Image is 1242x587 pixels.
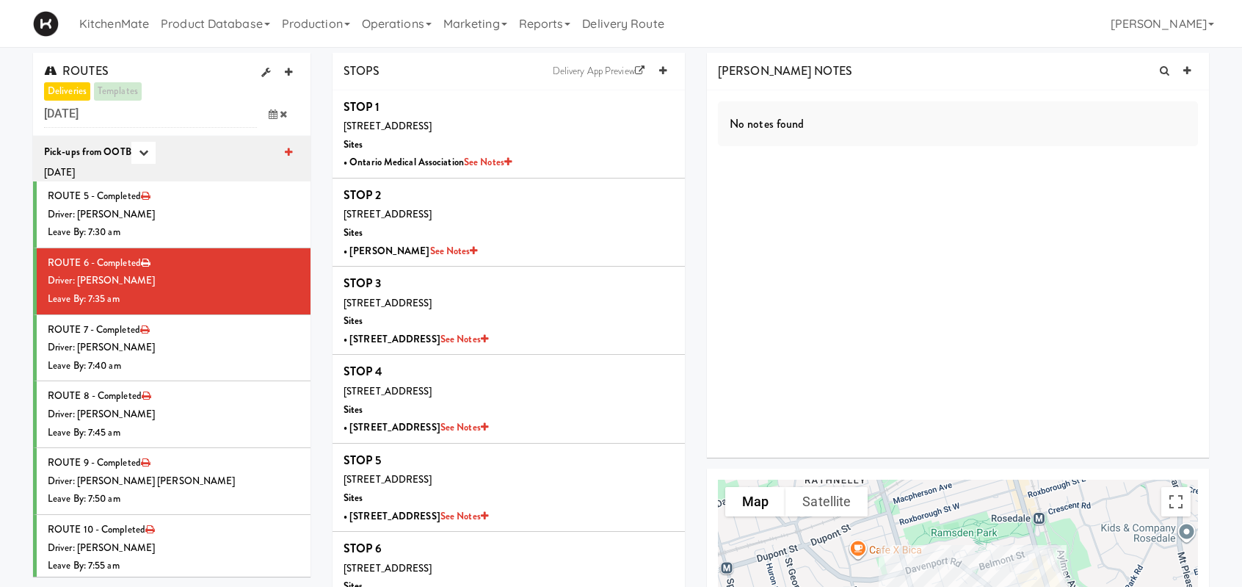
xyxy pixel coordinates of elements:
a: Delivery App Preview [545,60,652,82]
b: • [STREET_ADDRESS] [344,509,488,523]
a: See Notes [464,155,512,169]
li: ROUTE 7 - CompletedDriver: [PERSON_NAME]Leave By: 7:40 am [33,315,310,382]
span: ROUTE 9 - Completed [48,455,141,469]
li: ROUTE 5 - CompletedDriver: [PERSON_NAME]Leave By: 7:30 am [33,181,310,248]
div: Driver: [PERSON_NAME] [PERSON_NAME] [48,472,299,491]
a: See Notes [440,332,488,346]
div: [STREET_ADDRESS] [344,471,674,489]
b: • [STREET_ADDRESS] [344,332,488,346]
b: STOP 1 [344,98,380,115]
div: [STREET_ADDRESS] [344,295,674,313]
span: ROUTE 7 - Completed [48,323,140,336]
b: Sites [344,137,363,151]
a: See Notes [430,244,478,258]
li: ROUTE 8 - CompletedDriver: [PERSON_NAME]Leave By: 7:45 am [33,381,310,448]
b: Sites [344,403,363,417]
b: STOP 4 [344,363,383,380]
div: No notes found [718,101,1198,147]
b: • [STREET_ADDRESS] [344,420,488,434]
li: STOP 1[STREET_ADDRESS]Sites• Ontario Medical AssociationSee Notes [333,90,685,179]
div: Leave By: 7:35 am [48,290,299,309]
b: Sites [344,226,363,240]
a: deliveries [44,82,90,101]
li: STOP 3[STREET_ADDRESS]Sites• [STREET_ADDRESS]See Notes [333,267,685,355]
b: • Ontario Medical Association [344,155,512,169]
span: STOPS [344,62,380,79]
a: templates [94,82,142,101]
b: Sites [344,314,363,328]
span: ROUTE 5 - Completed [48,189,141,203]
b: Pick-ups from OOTB [44,144,131,158]
span: ROUTE 6 - Completed [48,256,141,270]
b: STOP 5 [344,452,382,469]
b: STOP 3 [344,275,382,292]
div: Driver: [PERSON_NAME] [48,406,299,424]
div: Driver: [PERSON_NAME] [48,206,299,224]
div: Leave By: 7:30 am [48,223,299,242]
span: ROUTE 10 - Completed [48,522,145,536]
button: Toggle fullscreen view [1161,487,1191,516]
div: Leave By: 7:45 am [48,424,299,442]
div: [STREET_ADDRESS] [344,118,674,136]
li: ROUTE 6 - CompletedDriver: [PERSON_NAME]Leave By: 7:35 am [33,248,310,315]
a: See Notes [440,509,488,523]
div: Leave By: 7:40 am [48,357,299,375]
li: STOP 2[STREET_ADDRESS]Sites• [PERSON_NAME]See Notes [333,179,685,267]
span: ROUTE 8 - Completed [48,389,142,403]
div: [STREET_ADDRESS] [344,206,674,224]
div: Driver: [PERSON_NAME] [48,339,299,357]
span: [PERSON_NAME] NOTES [718,62,852,79]
a: See Notes [440,420,488,434]
b: Sites [344,491,363,505]
img: Micromart [33,11,59,37]
span: ROUTES [44,62,109,79]
div: [STREET_ADDRESS] [344,383,674,401]
button: Show satellite imagery [785,487,868,516]
button: Show street map [725,487,785,516]
li: ROUTE 10 - CompletedDriver: [PERSON_NAME]Leave By: 7:55 am [33,515,310,582]
b: • [PERSON_NAME] [344,244,478,258]
div: Driver: [PERSON_NAME] [48,272,299,290]
b: STOP 2 [344,187,382,204]
b: STOP 6 [344,540,382,557]
li: ROUTE 9 - CompletedDriver: [PERSON_NAME] [PERSON_NAME]Leave By: 7:50 am [33,448,310,515]
li: STOP 4[STREET_ADDRESS]Sites• [STREET_ADDRESS]See Notes [333,355,685,443]
div: Leave By: 7:55 am [48,557,299,575]
div: [DATE] [44,164,299,182]
div: Driver: [PERSON_NAME] [48,539,299,558]
div: Leave By: 7:50 am [48,490,299,508]
div: [STREET_ADDRESS] [344,560,674,578]
li: STOP 5[STREET_ADDRESS]Sites• [STREET_ADDRESS]See Notes [333,444,685,532]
